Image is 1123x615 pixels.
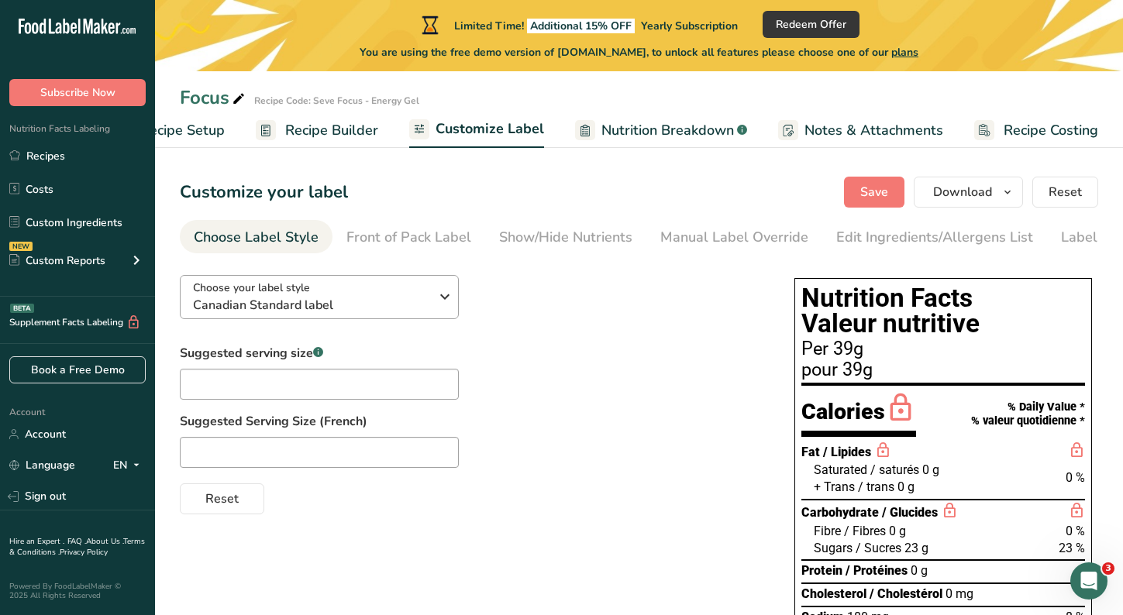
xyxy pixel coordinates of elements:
span: Recipe Costing [1004,120,1098,141]
h1: LIA [75,15,95,26]
div: Edit Ingredients/Allergens List [836,227,1033,248]
div: Hi [PERSON_NAME], [25,366,242,382]
span: Subscribe Now [40,84,115,101]
div: LIA says… [12,304,298,357]
span: Reset [1049,183,1082,201]
a: Recipe Setup [111,113,225,148]
span: 0 g [911,563,928,578]
a: FAQ . [67,536,86,547]
span: plans [891,45,918,60]
span: 0 % [1066,524,1085,538]
button: Reset [1032,177,1098,208]
a: Book a Free Demo [9,356,146,383]
span: Carbohydrate [801,505,879,520]
span: Support [143,63,188,75]
span: / saturés [870,462,919,477]
button: Subscribe Now [9,79,146,106]
span: Cholesterol [801,586,866,601]
a: Support [109,53,202,85]
span: Bad [74,139,95,160]
span: OK [110,503,132,524]
span: / Lipides [823,445,871,459]
span: Canadian Standard label [193,296,429,314]
div: Custom Reports [9,253,105,269]
a: Recipe Costing [974,113,1098,148]
span: Amazing [183,139,205,160]
span: Bad [74,503,95,524]
span: Recipe Builder [285,120,378,141]
button: Reset [180,483,264,514]
div: Focus [180,84,248,112]
span: 0 g [897,479,915,494]
a: Terms & Conditions . [9,536,145,558]
iframe: Intercom live chat [1070,562,1107,600]
span: Nutrition Breakdown [601,120,734,141]
img: Profile image for LIA [44,9,69,33]
a: About Us . [86,536,123,547]
div: Recipe Code: Seve Focus - Energy Gel [254,94,419,108]
span: Sugars [814,541,853,555]
div: Manual Label Override [660,227,808,248]
div: Limited Time! [419,15,738,34]
h1: Customize your label [180,180,348,205]
button: go back [10,6,40,36]
div: Per 39g [801,340,1085,359]
span: Protein [801,563,842,578]
span: 0 g [922,462,939,477]
a: Nutrition Breakdown [575,113,747,148]
span: Redeem Offer [776,16,846,33]
button: Download [914,177,1023,208]
a: Customize Label [409,112,544,149]
div: Rate your conversation [29,109,213,128]
a: Privacy Policy [60,547,108,558]
strong: In progress [122,326,187,338]
span: Great [146,503,168,524]
span: Saturated [814,462,867,477]
span: 23 g [904,541,928,555]
button: Choose your label style Canadian Standard label [180,275,459,319]
span: / Protéines [846,563,908,578]
div: BETA [10,304,34,313]
span: You are using the free demo version of [DOMAIN_NAME], to unlock all features please choose one of... [360,44,918,60]
div: Show/Hide Nutrients [499,227,632,248]
div: LIA says… [12,93,298,197]
div: Thanks for getting back to me! Our supplement expert will get in touch with you shortly :). [25,390,242,435]
span: Yearly Subscription [641,19,738,33]
span: / Cholestérol [870,586,942,601]
span: Reset [205,490,239,508]
div: Choose Label Style [194,227,319,248]
a: Language [9,452,75,479]
span: Fibre [814,524,841,538]
div: Hi, I have two asks. I need to create a supplemental food facts table, and I also need to add caf... [56,197,298,291]
span: 23 % [1059,541,1085,555]
span: 0 % [1066,470,1085,485]
span: Customize Label [436,119,544,139]
span: Amazing [183,503,205,524]
span: Terrible [37,139,59,160]
span: 0 mg [946,586,973,601]
div: Rate your conversation [29,473,213,492]
span: 3 [1102,562,1114,575]
div: Powered By FoodLabelMaker © 2025 All Rights Reserved [9,582,146,600]
a: Recipe Builder [256,113,378,148]
span: Notes & Attachments [804,120,943,141]
div: EN [113,456,146,475]
span: Fat [801,445,820,459]
span: Recipe Setup [140,120,225,141]
h1: Nutrition Facts Valeur nutritive [801,285,1085,337]
div: pour 39g [801,361,1085,380]
div: % Daily Value * % valeur quotidienne * [971,400,1085,428]
span: Terrible [37,503,59,524]
span: / trans [858,479,894,494]
span: Great [146,139,168,160]
a: Hire an Expert . [9,536,64,547]
label: Suggested Serving Size (French) [180,412,763,431]
button: Home [243,6,272,36]
div: Greg says… [12,197,298,304]
div: Close [272,6,300,34]
button: Save [844,177,904,208]
span: OK [110,139,132,160]
span: Additional 15% OFF [527,19,635,33]
div: Front of Pack Label [346,227,471,248]
a: Notes & Attachments [778,113,943,148]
